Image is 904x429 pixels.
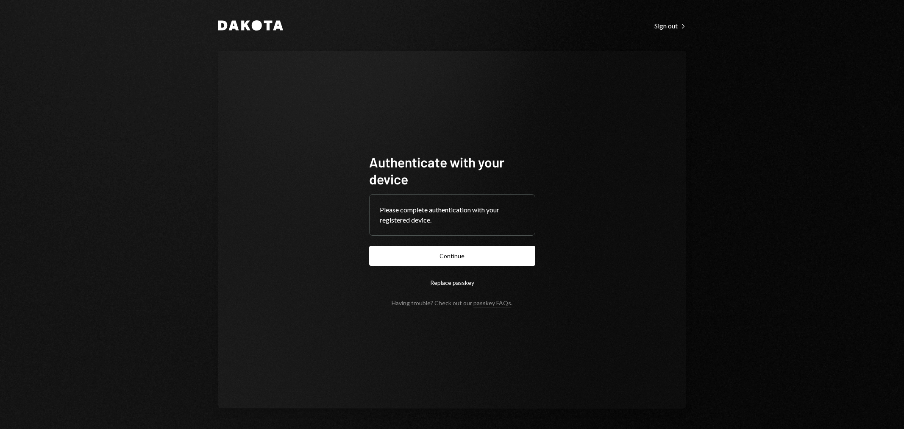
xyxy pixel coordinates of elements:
[654,21,686,30] a: Sign out
[369,273,535,292] button: Replace passkey
[369,246,535,266] button: Continue
[380,205,525,225] div: Please complete authentication with your registered device.
[369,153,535,187] h1: Authenticate with your device
[392,299,512,306] div: Having trouble? Check out our .
[473,299,511,307] a: passkey FAQs
[654,22,686,30] div: Sign out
